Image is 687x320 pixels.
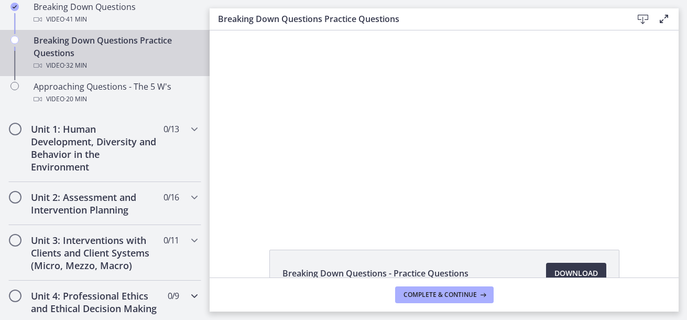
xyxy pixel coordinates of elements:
div: Approaching Questions - The 5 W's [34,80,197,105]
span: Breaking Down Questions - Practice Questions [282,267,468,280]
div: Video [34,93,197,105]
i: Completed [10,3,19,11]
span: Complete & continue [404,291,477,299]
div: Video [34,59,197,72]
iframe: Video Lesson [210,30,679,226]
span: · 32 min [64,59,87,72]
button: Complete & continue [395,286,494,303]
div: Breaking Down Questions Practice Questions [34,34,197,72]
span: 0 / 11 [163,234,179,247]
h2: Unit 1: Human Development, Diversity and Behavior in the Environment [31,123,159,173]
div: Breaking Down Questions [34,1,197,26]
a: Download [546,263,606,284]
span: 0 / 9 [168,290,179,302]
div: Video [34,13,197,26]
h2: Unit 4: Professional Ethics and Ethical Decision Making [31,290,159,315]
span: 0 / 13 [163,123,179,135]
h3: Breaking Down Questions Practice Questions [218,13,616,25]
h2: Unit 3: Interventions with Clients and Client Systems (Micro, Mezzo, Macro) [31,234,159,272]
span: · 20 min [64,93,87,105]
span: Download [554,267,598,280]
span: 0 / 16 [163,191,179,204]
h2: Unit 2: Assessment and Intervention Planning [31,191,159,216]
span: · 41 min [64,13,87,26]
